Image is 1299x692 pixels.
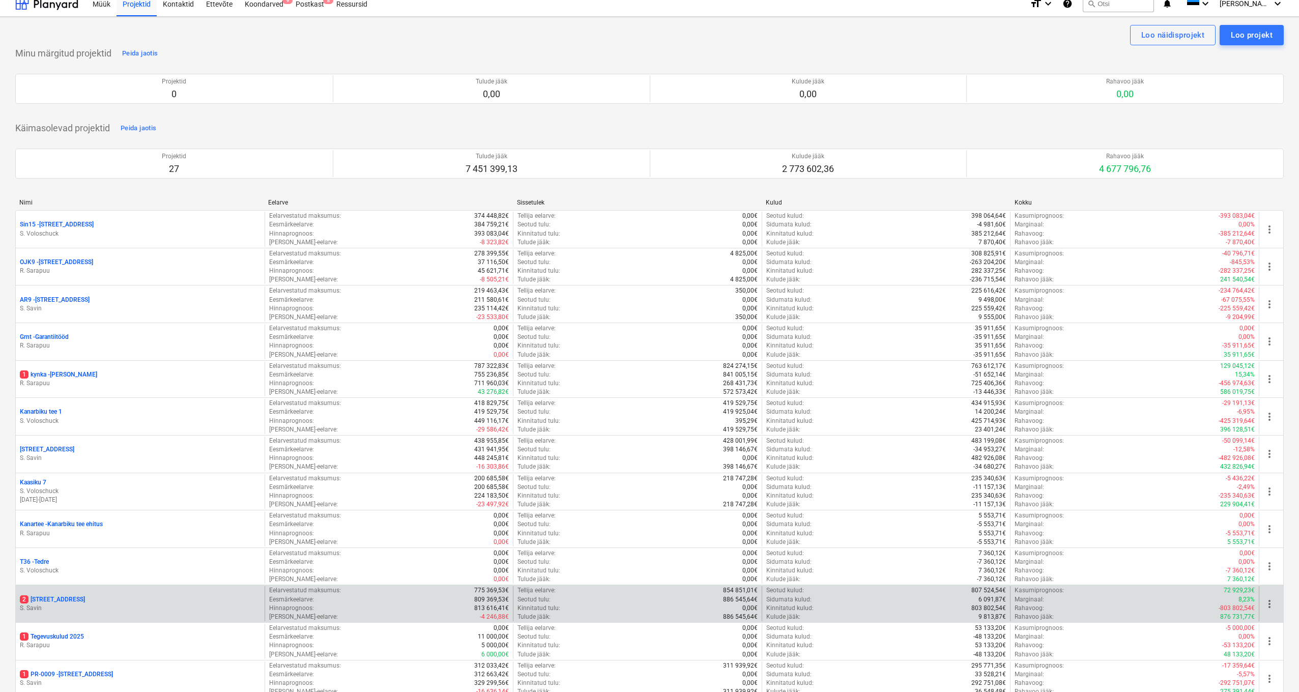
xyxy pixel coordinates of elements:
p: 45 621,71€ [478,267,509,275]
p: Minu märgitud projektid [15,47,111,60]
p: Kinnitatud tulu : [517,341,560,350]
p: 385 212,64€ [971,229,1006,238]
p: Tulude jääk : [517,313,551,322]
p: -29 191,13€ [1222,399,1255,408]
p: Sidumata kulud : [766,370,812,379]
div: Kanarbiku tee 1S. Voloschuck [20,408,261,425]
p: Kulude jääk : [766,275,800,284]
p: Seotud tulu : [517,258,551,267]
p: 2 773 602,36 [782,163,834,175]
div: Grnt -GarantiitöödR. Sarapuu [20,333,261,350]
p: 755 236,85€ [474,370,509,379]
p: Seotud tulu : [517,296,551,304]
p: Seotud kulud : [766,286,804,295]
p: 0,00% [1238,333,1255,341]
p: Eelarvestatud maksumus : [269,212,341,220]
p: Seotud tulu : [517,370,551,379]
p: Eesmärkeelarve : [269,333,314,341]
p: 14 200,24€ [975,408,1006,416]
p: 398 064,64€ [971,212,1006,220]
p: PR-0009 - [STREET_ADDRESS] [20,670,113,679]
p: Kinnitatud kulud : [766,267,814,275]
p: Marginaal : [1015,258,1044,267]
p: 7 870,40€ [978,238,1006,247]
p: -8 505,21€ [480,275,509,284]
p: -456 974,63€ [1219,379,1255,388]
div: Peida jaotis [122,48,158,60]
p: 4 825,00€ [730,275,758,284]
p: -9 204,99€ [1226,313,1255,322]
div: Sin15 -[STREET_ADDRESS]S. Voloschuck [20,220,261,238]
p: 350,00€ [735,313,758,322]
p: Kulude jääk : [766,238,800,247]
p: 308 825,91€ [971,249,1006,258]
span: 1 [20,370,28,379]
p: 241 540,54€ [1220,275,1255,284]
span: more_vert [1263,373,1276,385]
p: Rahavoog : [1015,267,1044,275]
p: -23 533,80€ [476,313,509,322]
p: S. Voloschuck [20,487,261,496]
p: Tellija eelarve : [517,249,556,258]
div: Sissetulek [517,199,758,206]
p: Kinnitatud kulud : [766,379,814,388]
span: more_vert [1263,298,1276,310]
p: -234 764,42€ [1219,286,1255,295]
p: -282 337,25€ [1219,267,1255,275]
p: Tulude jääk : [517,275,551,284]
p: Hinnaprognoos : [269,341,314,350]
p: Sidumata kulud : [766,333,812,341]
span: more_vert [1263,673,1276,685]
p: 35 911,65€ [1224,351,1255,359]
p: Rahavoo jääk : [1015,351,1054,359]
p: Seotud kulud : [766,362,804,370]
p: -40 796,71€ [1222,249,1255,258]
p: 0,00 [792,88,824,100]
p: Seotud tulu : [517,220,551,229]
p: 396 128,51€ [1220,425,1255,434]
p: Rahavoo jääk [1099,152,1151,161]
button: Peida jaotis [118,120,159,136]
p: Tellija eelarve : [517,212,556,220]
p: Marginaal : [1015,333,1044,341]
p: Seotud tulu : [517,333,551,341]
div: Kulud [766,199,1006,206]
span: more_vert [1263,261,1276,273]
p: Tulude jääk : [517,425,551,434]
p: -385 212,64€ [1219,229,1255,238]
p: 268 431,73€ [723,379,758,388]
p: 419 529,75€ [723,425,758,434]
p: R. Sarapuu [20,341,261,350]
p: S. Voloschuck [20,566,261,575]
div: OJK9 -[STREET_ADDRESS]R. Sarapuu [20,258,261,275]
p: S. Savin [20,454,261,463]
p: 449 116,17€ [474,417,509,425]
span: more_vert [1263,223,1276,236]
p: 0,00€ [742,324,758,333]
p: Marginaal : [1015,370,1044,379]
p: Rahavoog : [1015,379,1044,388]
p: 419 529,75€ [474,408,509,416]
div: Peida jaotis [121,123,156,134]
p: Kasumiprognoos : [1015,286,1064,295]
p: Projektid [162,77,186,86]
p: [PERSON_NAME]-eelarve : [269,388,338,396]
p: Eelarvestatud maksumus : [269,249,341,258]
p: 0,00€ [1239,324,1255,333]
p: 763 612,17€ [971,362,1006,370]
p: [STREET_ADDRESS] [20,445,74,454]
div: Kaasiku 7S. Voloschuck[DATE]-[DATE] [20,478,261,504]
p: Tellija eelarve : [517,286,556,295]
div: T36 -TedreS. Voloschuck [20,558,261,575]
p: Kinnitatud kulud : [766,229,814,238]
p: 37 116,50€ [478,258,509,267]
p: Kinnitatud tulu : [517,417,560,425]
p: Sin15 - [STREET_ADDRESS] [20,220,94,229]
p: Rahavoo jääk : [1015,425,1054,434]
p: 9 555,00€ [978,313,1006,322]
p: [PERSON_NAME]-eelarve : [269,425,338,434]
p: Rahavoog : [1015,341,1044,350]
p: 0,00€ [742,258,758,267]
p: Sidumata kulud : [766,408,812,416]
p: 7 451 399,13 [466,163,517,175]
